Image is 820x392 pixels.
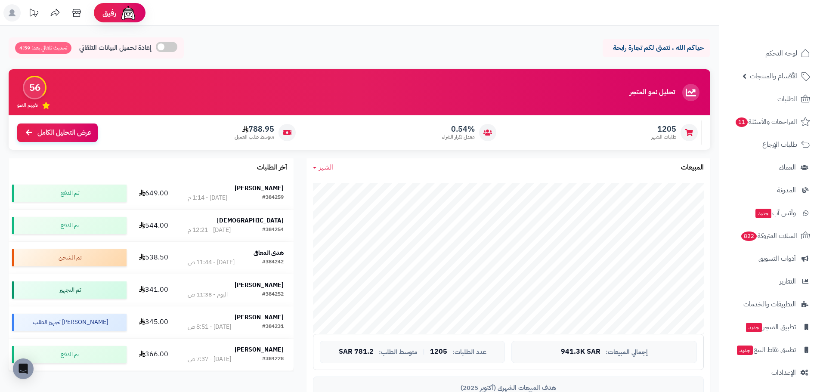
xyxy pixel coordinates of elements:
td: 345.00 [130,306,177,338]
span: عدد الطلبات: [452,349,486,356]
div: #384228 [262,355,284,364]
a: طلبات الإرجاع [724,134,815,155]
span: لوحة التحكم [765,47,797,59]
span: 1205 [651,124,676,134]
h3: آخر الطلبات [257,164,287,172]
span: تقييم النمو [17,102,38,109]
span: تطبيق المتجر [745,321,796,333]
div: تم الدفع [12,185,127,202]
p: حياكم الله ، نتمنى لكم تجارة رابحة [609,43,704,53]
a: العملاء [724,157,815,178]
span: جديد [737,346,753,355]
span: متوسط الطلب: [379,349,418,356]
td: 366.00 [130,339,177,370]
span: العملاء [779,161,796,173]
a: تطبيق نقاط البيعجديد [724,340,815,360]
a: الشهر [313,163,333,173]
span: جديد [746,323,762,332]
span: رفيق [102,8,116,18]
strong: [PERSON_NAME] [235,313,284,322]
a: عرض التحليل الكامل [17,123,98,142]
span: الإعدادات [771,367,796,379]
div: اليوم - 11:38 ص [188,290,228,299]
span: معدل تكرار الشراء [442,133,475,141]
td: 544.00 [130,210,177,241]
span: 0.54% [442,124,475,134]
strong: [PERSON_NAME] [235,184,284,193]
strong: [PERSON_NAME] [235,345,284,354]
td: 341.00 [130,274,177,306]
div: #384231 [262,323,284,331]
a: وآتس آبجديد [724,203,815,223]
span: الطلبات [777,93,797,105]
div: #384252 [262,290,284,299]
strong: هدى المعافى [254,248,284,257]
div: [DATE] - 7:37 ص [188,355,231,364]
span: أدوات التسويق [758,253,796,265]
span: التقارير [780,275,796,287]
span: جديد [755,209,771,218]
div: تم الشحن [12,249,127,266]
span: طلبات الشهر [651,133,676,141]
a: الطلبات [724,89,815,109]
div: #384242 [262,258,284,267]
div: تم الدفع [12,346,127,363]
h3: المبيعات [681,164,704,172]
img: logo-2.png [761,22,812,40]
td: 538.50 [130,242,177,274]
span: 788.95 [235,124,274,134]
img: ai-face.png [120,4,137,22]
span: إجمالي المبيعات: [606,349,648,356]
td: 649.00 [130,177,177,209]
div: [DATE] - 12:21 م [188,226,231,235]
span: المدونة [777,184,796,196]
span: 941.3K SAR [561,348,600,356]
span: | [423,349,425,355]
span: المراجعات والأسئلة [735,116,797,128]
a: الإعدادات [724,362,815,383]
div: تم التجهيز [12,281,127,299]
span: الأقسام والمنتجات [750,70,797,82]
span: السلات المتروكة [740,230,797,242]
span: عرض التحليل الكامل [37,128,91,138]
span: 781.2 SAR [339,348,374,356]
a: المراجعات والأسئلة11 [724,111,815,132]
a: التقارير [724,271,815,292]
span: تطبيق نقاط البيع [736,344,796,356]
div: #384259 [262,194,284,202]
div: [PERSON_NAME] تجهيز الطلب [12,314,127,331]
div: Open Intercom Messenger [13,358,34,379]
h3: تحليل نمو المتجر [630,89,675,96]
a: السلات المتروكة822 [724,225,815,246]
div: [DATE] - 8:51 ص [188,323,231,331]
strong: [PERSON_NAME] [235,281,284,290]
a: تحديثات المنصة [23,4,44,24]
div: تم الدفع [12,217,127,234]
strong: [DEMOGRAPHIC_DATA] [217,216,284,225]
span: وآتس آب [755,207,796,219]
a: المدونة [724,180,815,201]
span: 11 [736,117,748,127]
a: لوحة التحكم [724,43,815,64]
span: 822 [741,231,757,241]
span: إعادة تحميل البيانات التلقائي [79,43,152,53]
span: طلبات الإرجاع [762,139,797,151]
span: متوسط طلب العميل [235,133,274,141]
span: 1205 [430,348,447,356]
a: التطبيقات والخدمات [724,294,815,315]
span: تحديث تلقائي بعد: 4:59 [15,42,71,54]
span: الشهر [319,162,333,173]
a: تطبيق المتجرجديد [724,317,815,337]
div: #384254 [262,226,284,235]
span: التطبيقات والخدمات [743,298,796,310]
div: [DATE] - 1:14 م [188,194,227,202]
div: [DATE] - 11:44 ص [188,258,235,267]
a: أدوات التسويق [724,248,815,269]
